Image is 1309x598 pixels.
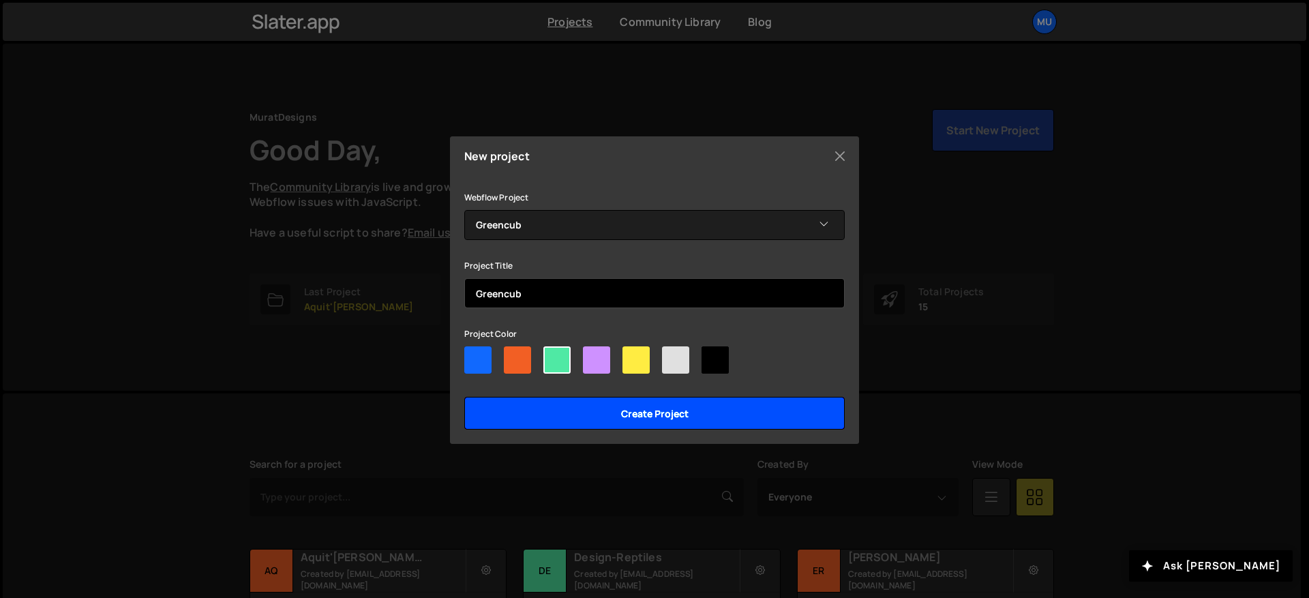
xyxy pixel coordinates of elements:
label: Webflow Project [464,191,528,205]
input: Project name [464,278,845,308]
label: Project Title [464,259,513,273]
h5: New project [464,151,530,162]
button: Close [830,146,850,166]
input: Create project [464,397,845,430]
label: Project Color [464,327,517,341]
button: Ask [PERSON_NAME] [1129,550,1293,582]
